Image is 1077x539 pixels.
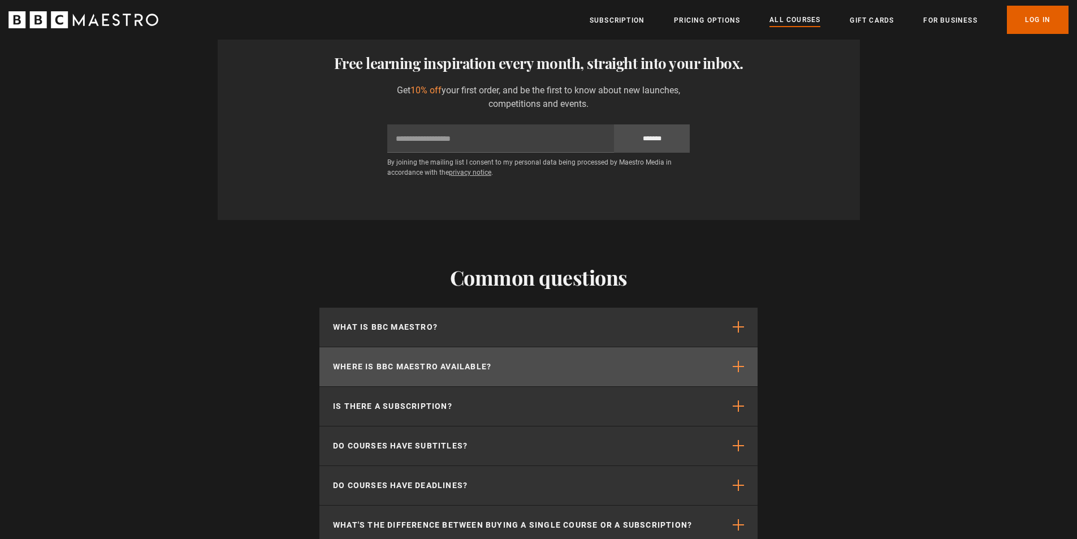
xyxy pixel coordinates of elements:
[923,15,977,26] a: For business
[319,387,758,426] button: Is there a subscription?
[590,15,645,26] a: Subscription
[333,480,468,491] p: Do courses have deadlines?
[333,361,491,373] p: Where is BBC Maestro available?
[319,466,758,505] button: Do courses have deadlines?
[8,11,158,28] svg: BBC Maestro
[387,157,690,178] p: By joining the mailing list I consent to my personal data being processed by Maestro Media in acc...
[333,519,692,531] p: What's the difference between buying a single course or a subscription?
[674,15,740,26] a: Pricing Options
[850,15,894,26] a: Gift Cards
[449,169,491,176] a: privacy notice
[769,14,820,27] a: All Courses
[1007,6,1069,34] a: Log In
[410,85,442,96] span: 10% off
[319,426,758,465] button: Do courses have subtitles?
[387,84,690,111] p: Get your first order, and be the first to know about new launches, competitions and events.
[319,347,758,386] button: Where is BBC Maestro available?
[227,52,851,75] h3: Free learning inspiration every month, straight into your inbox.
[319,265,758,289] h2: Common questions
[319,308,758,347] button: What is BBC Maestro?
[590,6,1069,34] nav: Primary
[333,400,452,412] p: Is there a subscription?
[333,321,438,333] p: What is BBC Maestro?
[333,440,468,452] p: Do courses have subtitles?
